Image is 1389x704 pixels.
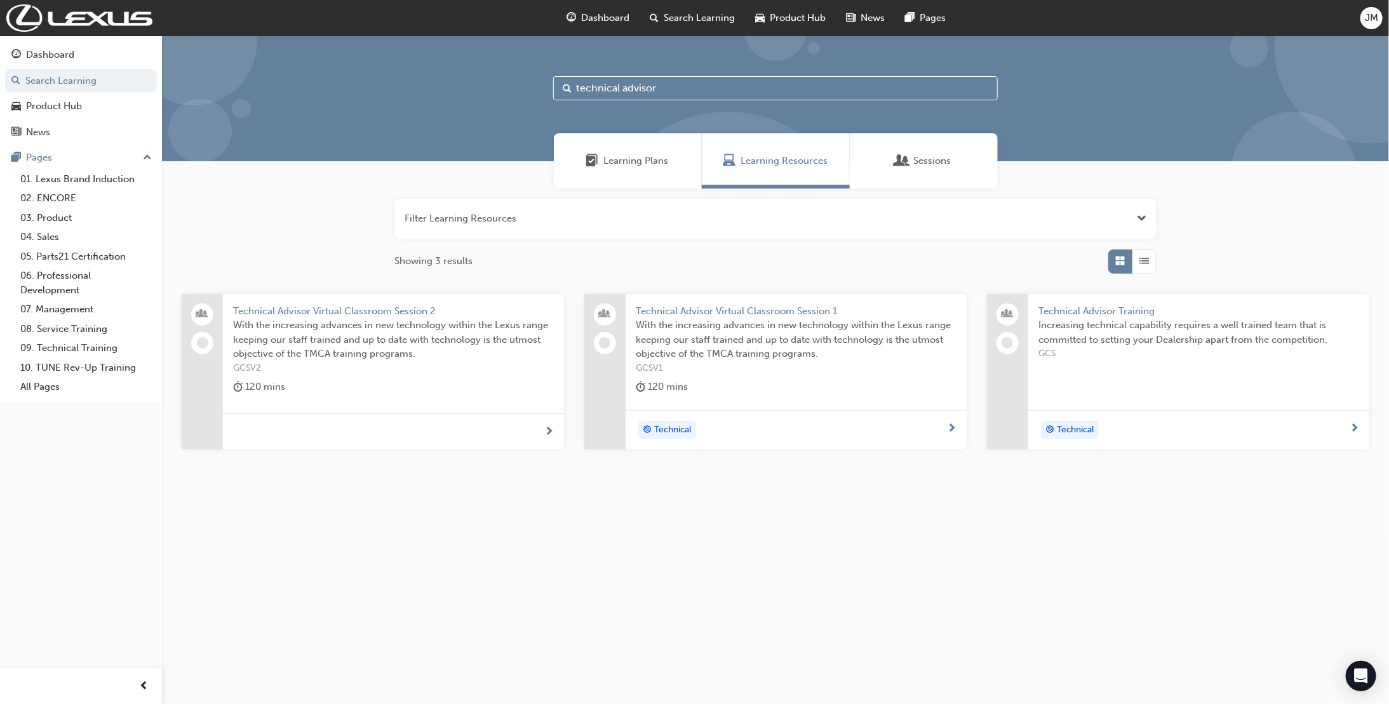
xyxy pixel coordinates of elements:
button: DashboardSearch LearningProduct HubNews [5,41,157,146]
span: duration-icon [636,379,645,395]
a: 02. ENCORE [15,189,157,208]
div: 120 mins [636,379,688,395]
a: Technical Advisor Virtual Classroom Session 2With the increasing advances in new technology withi... [182,294,564,450]
span: Showing 3 results [394,254,473,269]
a: 06. Professional Development [15,266,157,300]
span: news-icon [11,127,21,138]
span: next-icon [544,427,554,438]
span: Learning Resources [741,154,828,168]
span: Dashboard [582,11,630,25]
a: news-iconNews [836,5,896,31]
a: car-iconProduct Hub [746,5,836,31]
a: Product Hub [5,95,157,118]
span: next-icon [947,423,956,435]
a: 09. Technical Training [15,338,157,358]
span: Technical Advisor Virtual Classroom Session 1 [636,304,956,319]
span: guage-icon [11,50,21,61]
span: duration-icon [233,379,243,395]
a: News [5,121,157,144]
a: guage-iconDashboard [557,5,640,31]
span: learningRecordVerb_NONE-icon [197,337,208,349]
div: Product Hub [26,99,82,114]
span: GCSV2 [233,361,554,376]
button: Open the filter [1137,211,1146,226]
span: search-icon [650,10,659,26]
span: people-icon [1003,306,1012,322]
span: Sessions [914,154,951,168]
span: Learning Plans [586,154,599,168]
img: Trak [6,4,152,32]
span: pages-icon [906,10,915,26]
span: News [861,11,885,25]
span: people-icon [198,306,207,322]
span: Increasing technical capability requires a well trained team that is committed to setting your De... [1038,318,1359,347]
span: GCSV1 [636,361,956,376]
span: guage-icon [567,10,577,26]
div: News [26,125,50,140]
span: search-icon [11,76,20,87]
div: Open Intercom Messenger [1346,661,1376,691]
span: List [1140,254,1150,269]
span: Search [563,81,572,96]
div: Pages [26,150,52,165]
span: people-icon [600,306,609,322]
span: target-icon [643,422,652,439]
span: Learning Resources [723,154,735,168]
span: Technical Advisor Virtual Classroom Session 2 [233,304,554,319]
a: Technical Advisor TrainingIncreasing technical capability requires a well trained team that is co... [987,294,1369,450]
input: Search... [553,76,998,100]
span: Technical Advisor Training [1038,304,1359,319]
a: Learning ResourcesLearning Resources [702,133,850,189]
span: car-icon [756,10,765,26]
button: Pages [5,146,157,169]
a: 10. TUNE Rev-Up Training [15,358,157,378]
span: learningRecordVerb_NONE-icon [1002,337,1013,349]
a: Technical Advisor Virtual Classroom Session 1With the increasing advances in new technology withi... [584,294,967,450]
span: Technical [654,423,692,437]
span: Search Learning [664,11,735,25]
span: Grid [1116,254,1125,269]
span: Technical [1057,423,1094,437]
a: SessionsSessions [850,133,998,189]
span: up-icon [143,150,152,166]
span: pages-icon [11,152,21,164]
a: Dashboard [5,43,157,67]
a: 08. Service Training [15,319,157,339]
span: next-icon [1350,423,1359,435]
a: 01. Lexus Brand Induction [15,169,157,189]
a: All Pages [15,377,157,397]
a: pages-iconPages [896,5,956,31]
a: search-iconSearch Learning [640,5,746,31]
span: JM [1365,11,1378,25]
div: Dashboard [26,48,74,62]
a: Learning PlansLearning Plans [554,133,702,189]
span: With the increasing advances in new technology within the Lexus range keeping our staff trained a... [233,318,554,361]
span: GCS [1038,347,1359,361]
div: 120 mins [233,379,285,395]
span: car-icon [11,101,21,112]
span: prev-icon [140,679,149,694]
span: Product Hub [770,11,826,25]
span: news-icon [847,10,856,26]
span: With the increasing advances in new technology within the Lexus range keeping our staff trained a... [636,318,956,361]
a: 04. Sales [15,227,157,247]
a: 07. Management [15,300,157,319]
span: Pages [920,11,946,25]
span: Learning Plans [604,154,669,168]
span: target-icon [1045,422,1054,439]
span: Sessions [896,154,909,168]
a: 03. Product [15,208,157,228]
button: JM [1360,7,1383,29]
span: learningRecordVerb_NONE-icon [599,337,610,349]
a: 05. Parts21 Certification [15,247,157,267]
a: Search Learning [5,69,157,93]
